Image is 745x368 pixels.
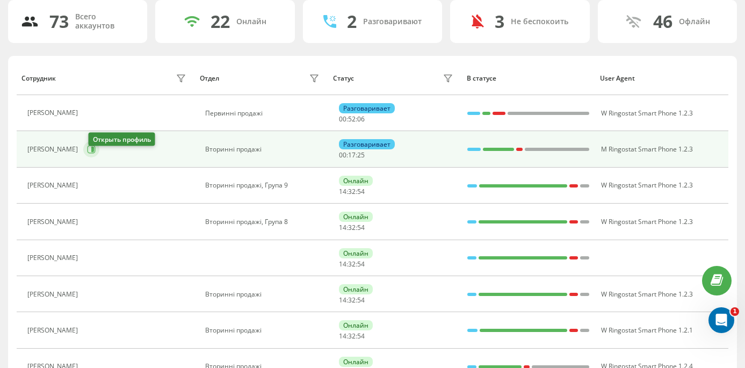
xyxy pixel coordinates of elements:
div: Разговаривает [339,139,395,149]
span: 1 [730,307,739,316]
div: [PERSON_NAME] [27,146,81,153]
div: Онлайн [339,212,373,222]
div: Вторинні продажі, Група 9 [205,182,322,189]
span: W Ringostat Smart Phone 1.2.3 [601,290,693,299]
div: Отдел [200,75,219,82]
div: Онлайн [339,357,373,367]
span: 54 [357,295,365,305]
div: В статусе [467,75,590,82]
div: Разговаривает [339,103,395,113]
span: 06 [357,114,365,124]
div: [PERSON_NAME] [27,218,81,226]
span: 54 [357,259,365,269]
span: W Ringostat Smart Phone 1.2.3 [601,181,693,190]
span: 14 [339,187,346,196]
span: 32 [348,295,356,305]
div: : : [339,333,365,340]
div: 73 [49,11,69,32]
span: 00 [339,150,346,160]
span: 14 [339,223,346,232]
div: Офлайн [679,17,710,26]
span: 54 [357,187,365,196]
div: Разговаривают [363,17,422,26]
span: W Ringostat Smart Phone 1.2.1 [601,326,693,335]
div: Онлайн [339,284,373,294]
div: Онлайн [339,248,373,258]
span: 25 [357,150,365,160]
div: [PERSON_NAME] [27,327,81,334]
span: 32 [348,223,356,232]
span: 52 [348,114,356,124]
div: Вторинні продажі [205,327,322,334]
span: W Ringostat Smart Phone 1.2.3 [601,217,693,226]
div: Статус [333,75,354,82]
div: Сотрудник [21,75,56,82]
span: 17 [348,150,356,160]
div: : : [339,224,365,232]
div: Онлайн [339,320,373,330]
span: 32 [348,187,356,196]
div: Вторинні продажі [205,291,322,298]
div: Всего аккаунтов [75,12,134,31]
div: : : [339,116,365,123]
div: Не беспокоить [511,17,568,26]
span: 54 [357,331,365,341]
div: [PERSON_NAME] [27,182,81,189]
span: 32 [348,331,356,341]
div: 2 [347,11,357,32]
div: Онлайн [339,176,373,186]
span: 00 [339,114,346,124]
div: : : [339,188,365,196]
div: 22 [211,11,230,32]
span: 14 [339,331,346,341]
div: : : [339,151,365,159]
div: : : [339,297,365,304]
span: 54 [357,223,365,232]
div: Онлайн [236,17,266,26]
span: 14 [339,259,346,269]
div: Первинні продажі [205,110,322,117]
div: User Agent [600,75,724,82]
div: [PERSON_NAME] [27,291,81,298]
span: M Ringostat Smart Phone 1.2.3 [601,145,693,154]
span: W Ringostat Smart Phone 1.2.3 [601,109,693,118]
div: 46 [653,11,672,32]
span: 32 [348,259,356,269]
div: [PERSON_NAME] [27,254,81,262]
iframe: Intercom live chat [708,307,734,333]
div: [PERSON_NAME] [27,109,81,117]
div: Вторинні продажі [205,146,322,153]
span: 14 [339,295,346,305]
div: Вторинні продажі, Група 8 [205,218,322,226]
div: : : [339,261,365,268]
div: 3 [495,11,504,32]
div: Открыть профиль [89,133,155,146]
